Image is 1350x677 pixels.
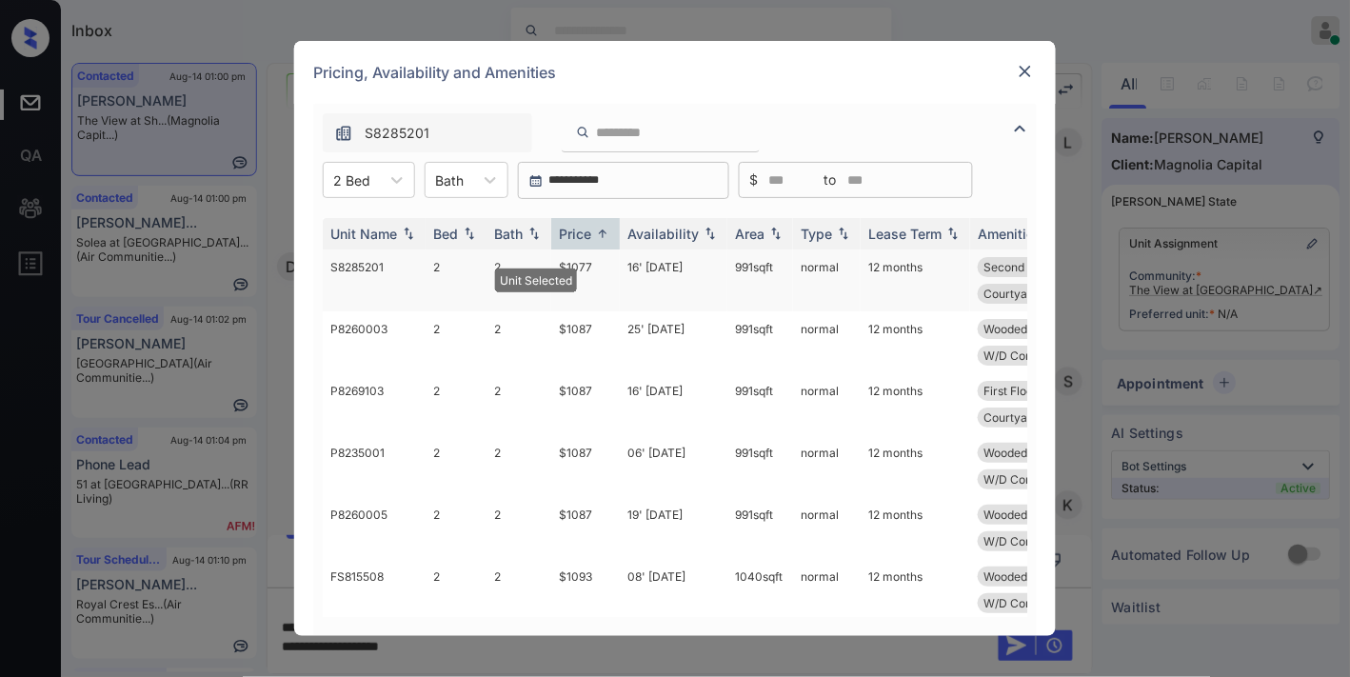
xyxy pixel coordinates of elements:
[426,497,486,559] td: 2
[426,435,486,497] td: 2
[861,559,970,621] td: 12 months
[983,596,1078,610] span: W/D Connections
[627,226,699,242] div: Availability
[793,373,861,435] td: normal
[323,311,426,373] td: P8260003
[323,373,426,435] td: P8269103
[620,435,727,497] td: 06' [DATE]
[861,249,970,311] td: 12 months
[793,249,861,311] td: normal
[727,559,793,621] td: 1040 sqft
[801,226,832,242] div: Type
[486,435,551,497] td: 2
[365,123,429,144] span: S8285201
[486,311,551,373] td: 2
[793,497,861,559] td: normal
[330,226,397,242] div: Unit Name
[727,249,793,311] td: 991 sqft
[1009,117,1032,140] img: icon-zuma
[620,559,727,621] td: 08' [DATE]
[576,124,590,141] img: icon-zuma
[525,228,544,241] img: sorting
[978,226,1042,242] div: Amenities
[551,497,620,559] td: $1087
[861,497,970,559] td: 12 months
[793,435,861,497] td: normal
[861,373,970,435] td: 12 months
[983,410,1067,425] span: Courtyard view
[1016,62,1035,81] img: close
[426,559,486,621] td: 2
[983,569,1057,584] span: Wooded View
[551,249,620,311] td: $1077
[983,446,1057,460] span: Wooded View
[868,226,942,242] div: Lease Term
[620,249,727,311] td: 16' [DATE]
[486,559,551,621] td: 2
[793,559,861,621] td: normal
[834,228,853,241] img: sorting
[735,226,764,242] div: Area
[323,559,426,621] td: FS815508
[701,228,720,241] img: sorting
[551,559,620,621] td: $1093
[323,497,426,559] td: P8260005
[620,373,727,435] td: 16' [DATE]
[486,373,551,435] td: 2
[983,287,1067,301] span: Courtyard view
[983,348,1078,363] span: W/D Connections
[399,228,418,241] img: sorting
[983,508,1057,522] span: Wooded View
[766,228,785,241] img: sorting
[433,226,458,242] div: Bed
[861,435,970,497] td: 12 months
[749,169,758,190] span: $
[620,497,727,559] td: 19' [DATE]
[426,373,486,435] td: 2
[983,260,1055,274] span: Second Floor
[727,311,793,373] td: 991 sqft
[551,373,620,435] td: $1087
[551,311,620,373] td: $1087
[727,373,793,435] td: 991 sqft
[861,311,970,373] td: 12 months
[943,228,963,241] img: sorting
[426,249,486,311] td: 2
[983,472,1078,487] span: W/D Connections
[727,497,793,559] td: 991 sqft
[593,227,612,241] img: sorting
[620,311,727,373] td: 25' [DATE]
[334,124,353,143] img: icon-zuma
[983,384,1038,398] span: First Floor
[460,228,479,241] img: sorting
[559,226,591,242] div: Price
[323,435,426,497] td: P8235001
[551,435,620,497] td: $1087
[486,497,551,559] td: 2
[486,249,551,311] td: 2
[983,534,1078,548] span: W/D Connections
[824,169,837,190] span: to
[983,322,1057,336] span: Wooded View
[727,435,793,497] td: 991 sqft
[793,311,861,373] td: normal
[494,226,523,242] div: Bath
[294,41,1056,104] div: Pricing, Availability and Amenities
[323,249,426,311] td: S8285201
[426,311,486,373] td: 2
